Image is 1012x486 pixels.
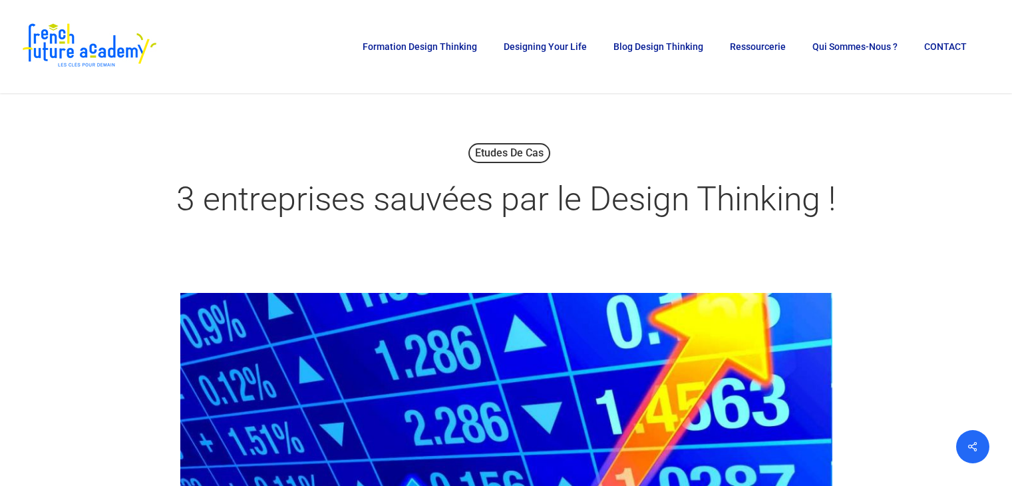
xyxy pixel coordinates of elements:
[356,42,484,51] a: Formation Design Thinking
[806,42,904,51] a: Qui sommes-nous ?
[924,41,967,52] span: CONTACT
[363,41,477,52] span: Formation Design Thinking
[504,41,587,52] span: Designing Your Life
[918,42,973,51] a: CONTACT
[730,41,786,52] span: Ressourcerie
[613,41,703,52] span: Blog Design Thinking
[174,166,839,232] h1: 3 entreprises sauvées par le Design Thinking !
[19,20,159,73] img: French Future Academy
[607,42,710,51] a: Blog Design Thinking
[468,143,550,163] a: Etudes de cas
[812,41,898,52] span: Qui sommes-nous ?
[723,42,792,51] a: Ressourcerie
[497,42,593,51] a: Designing Your Life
